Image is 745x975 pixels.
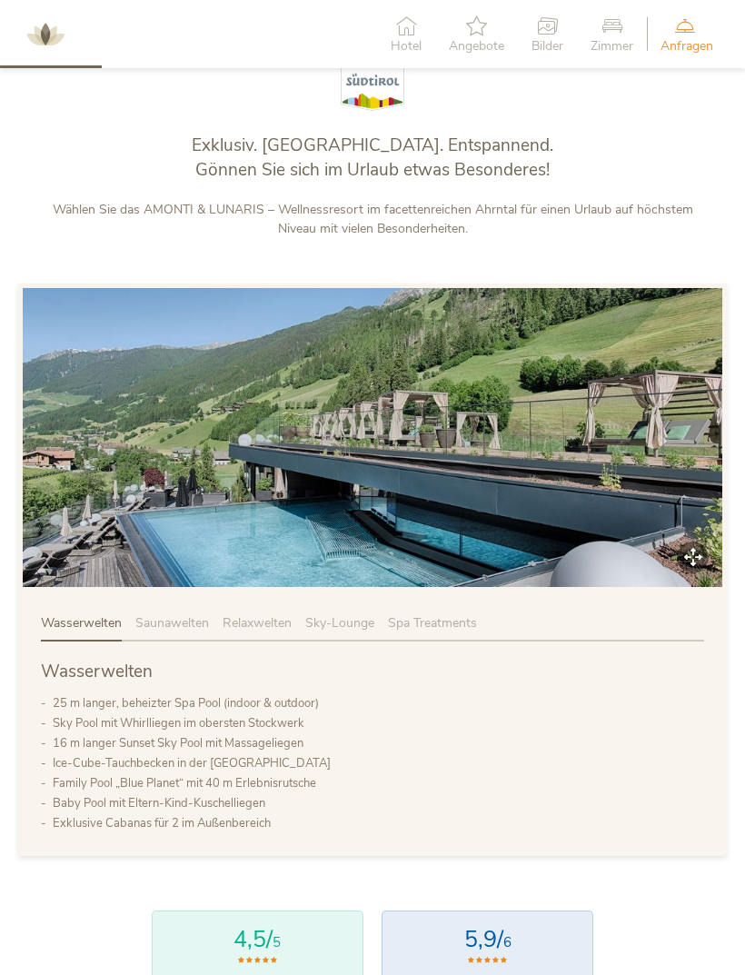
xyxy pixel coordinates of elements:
span: Hotel [391,40,422,53]
span: Saunawelten [135,614,209,632]
li: Family Pool „Blue Planet“ mit 40 m Erlebnisrutsche [53,773,704,793]
span: Relaxwelten [223,614,292,632]
span: Angebote [449,40,504,53]
span: Wasserwelten [41,660,153,683]
span: Bilder [531,40,563,53]
li: 16 m langer Sunset Sky Pool mit Massageliegen [53,733,704,753]
li: Baby Pool mit Eltern-Kind-Kuschelliegen [53,793,704,813]
p: Wählen Sie das AMONTI & LUNARIS – Wellnessresort im facettenreichen Ahrntal für einen Urlaub auf ... [36,200,709,238]
span: Exklusiv. [GEOGRAPHIC_DATA]. Entspannend. [192,134,553,157]
span: Wasserwelten [41,614,122,632]
li: Ice-Cube-Tauchbecken in der [GEOGRAPHIC_DATA] [53,753,704,773]
span: 5 [273,933,281,951]
span: Spa Treatments [388,614,477,632]
img: AMONTI & LUNARIS Wellnessresort [18,7,73,62]
span: 5,9/ [464,924,503,955]
span: Zimmer [591,40,633,53]
span: Gönnen Sie sich im Urlaub etwas Besonderes! [195,158,550,182]
span: Sky-Lounge [305,614,374,632]
li: 25 m langer, beheizter Spa Pool (indoor & outdoor) [53,693,704,713]
li: Exklusive Cabanas für 2 im Außenbereich [53,813,704,833]
img: Südtirol [341,61,404,111]
a: AMONTI & LUNARIS Wellnessresort [18,27,73,40]
span: 4,5/ [233,924,273,955]
span: 6 [503,933,512,951]
span: Anfragen [661,40,713,53]
li: Sky Pool mit Whirlliegen im obersten Stockwerk [53,713,704,733]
